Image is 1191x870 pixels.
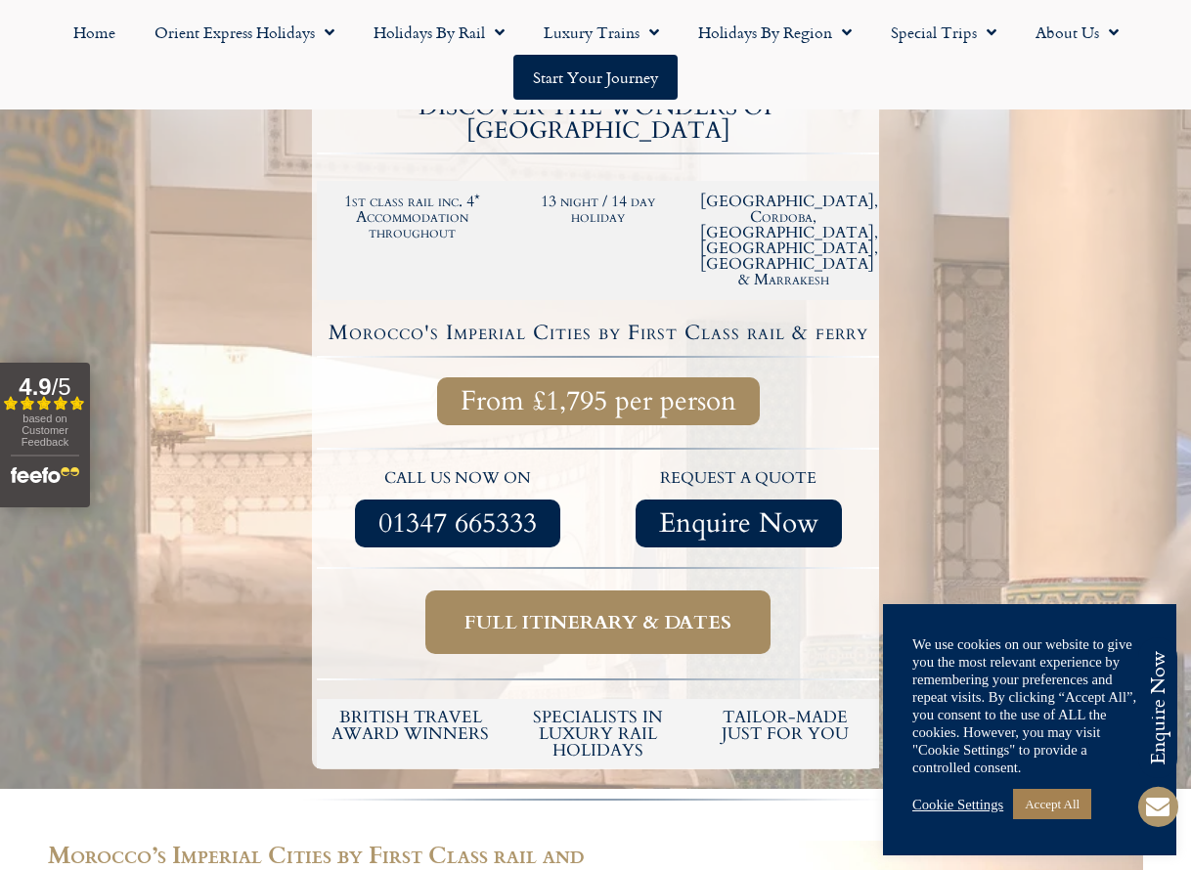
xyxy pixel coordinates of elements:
[327,466,589,492] p: call us now on
[10,10,1181,100] nav: Menu
[515,194,682,225] h2: 13 night / 14 day holiday
[327,709,495,742] h5: British Travel Award winners
[355,500,560,547] a: 01347 665333
[1016,10,1138,55] a: About Us
[659,511,818,536] span: Enquire Now
[700,194,866,287] h2: [GEOGRAPHIC_DATA], Cordoba, [GEOGRAPHIC_DATA], [GEOGRAPHIC_DATA], [GEOGRAPHIC_DATA] & Marrakesh
[330,194,496,240] h2: 1st class rail inc. 4* Accommodation throughout
[701,709,869,742] h5: tailor-made just for you
[54,10,135,55] a: Home
[461,389,736,413] span: From £1,795 per person
[317,96,879,143] h2: DISCOVER THE WONDERS OF [GEOGRAPHIC_DATA]
[513,55,678,100] a: Start your Journey
[524,10,679,55] a: Luxury Trains
[378,511,537,536] span: 01347 665333
[912,635,1147,776] div: We use cookies on our website to give you the most relevant experience by remembering your prefer...
[912,796,1003,813] a: Cookie Settings
[437,377,760,425] a: From £1,795 per person
[871,10,1016,55] a: Special Trips
[1013,789,1091,819] a: Accept All
[464,610,731,634] span: Full itinerary & dates
[354,10,524,55] a: Holidays by Rail
[425,590,771,654] a: Full itinerary & dates
[320,323,876,343] h4: Morocco's Imperial Cities by First Class rail & ferry
[636,500,842,547] a: Enquire Now
[608,466,870,492] p: request a quote
[679,10,871,55] a: Holidays by Region
[135,10,354,55] a: Orient Express Holidays
[514,709,683,759] h6: Specialists in luxury rail holidays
